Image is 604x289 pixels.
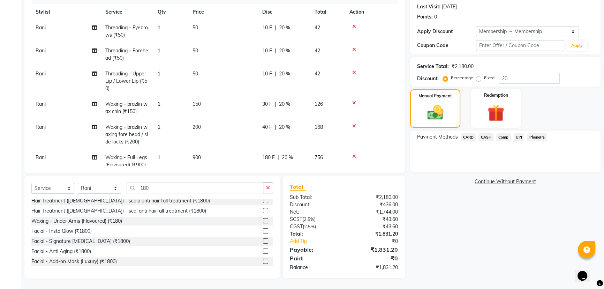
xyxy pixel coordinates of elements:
[192,71,198,77] span: 50
[417,75,439,82] div: Discount:
[285,264,344,271] div: Balance :
[192,101,201,107] span: 150
[482,103,509,124] img: _gift.svg
[36,71,46,77] span: Rani
[290,183,306,191] span: Total
[262,70,272,77] span: 10 F
[36,47,46,54] span: Rani
[31,238,130,245] div: Facial - Signature [MEDICAL_DATA] (₹1800)
[285,245,344,254] div: Payable:
[101,4,153,20] th: Service
[31,217,122,225] div: Waxing - Under Arms (Flavoured) (₹180)
[153,4,188,20] th: Qty
[354,238,403,245] div: ₹0
[451,75,473,81] label: Percentage
[422,103,448,122] img: _cash.svg
[262,101,272,108] span: 30 F
[344,194,403,201] div: ₹2,180.00
[275,47,276,54] span: |
[192,154,201,161] span: 900
[285,208,344,216] div: Net:
[31,268,102,275] div: Massage - Hand Polish (₹1800)
[105,47,148,61] span: Threading - Forehead (₹50)
[315,47,320,54] span: 42
[304,216,314,222] span: 2.5%
[417,133,458,141] span: Payment Methods
[31,248,91,255] div: Facial - Anti Aging (₹1800)
[279,24,290,31] span: 20 %
[344,208,403,216] div: ₹1,744.00
[417,13,433,21] div: Points:
[344,264,403,271] div: ₹1,831.20
[417,63,449,70] div: Service Total:
[344,216,403,223] div: ₹43.60
[192,24,198,31] span: 50
[192,47,198,54] span: 50
[514,133,524,141] span: UPI
[262,47,272,54] span: 10 F
[105,71,147,91] span: Threading - Upper Lip / Lower Lip (₹50)
[304,224,315,229] span: 2.5%
[344,223,403,230] div: ₹43.60
[315,154,323,161] span: 756
[484,92,508,98] label: Redemption
[344,201,403,208] div: ₹436.00
[285,194,344,201] div: Sub Total:
[567,40,587,51] button: Apply
[262,24,272,31] span: 10 F
[36,101,46,107] span: Rani
[290,216,302,222] span: SGST
[275,124,276,131] span: |
[158,101,160,107] span: 1
[275,70,276,77] span: |
[461,133,476,141] span: CARD
[285,216,344,223] div: ( )
[31,207,206,215] div: Hair Treatment ([DEMOGRAPHIC_DATA]) - scal anti hairfall treatment (₹1800)
[188,4,258,20] th: Price
[412,178,599,185] a: Continue Without Payment
[105,101,148,114] span: Waxing - brazlin wax chin (₹150)
[434,13,437,21] div: 0
[315,124,323,130] span: 168
[262,154,275,161] span: 180 F
[105,124,148,145] span: Waxing - brazlin waxing fore head / side locks (₹200)
[36,24,46,31] span: Rani
[285,230,344,238] div: Total:
[285,238,354,245] a: Add Tip
[158,71,160,77] span: 1
[417,28,476,35] div: Apply Discount
[127,183,263,193] input: Search or Scan
[31,228,92,235] div: Facial - Insta Glow (₹1800)
[31,4,101,20] th: Stylist
[285,254,344,262] div: Paid:
[192,124,201,130] span: 200
[417,42,476,49] div: Coupon Code
[484,75,494,81] label: Fixed
[282,154,293,161] span: 20 %
[279,47,290,54] span: 20 %
[344,254,403,262] div: ₹0
[417,3,440,10] div: Last Visit:
[158,124,160,130] span: 1
[31,197,210,205] div: Hair Treatment ([DEMOGRAPHIC_DATA]) - scalp anti hair fall treatment (₹1800)
[575,261,597,282] iframe: chat widget
[158,47,160,54] span: 1
[158,24,160,31] span: 1
[496,133,511,141] span: Comp
[262,124,272,131] span: 40 F
[279,70,290,77] span: 20 %
[290,223,303,230] span: CGST
[452,63,474,70] div: ₹2,180.00
[279,124,290,131] span: 20 %
[31,258,117,265] div: Facial - Add-on Mask (Luxury) (₹1800)
[105,24,148,38] span: Threading - Eyebrows (₹50)
[278,154,279,161] span: |
[442,3,457,10] div: [DATE]
[344,245,403,254] div: ₹1,831.20
[478,133,493,141] span: CASH
[36,154,46,161] span: Rani
[345,4,398,20] th: Action
[315,71,320,77] span: 42
[279,101,290,108] span: 20 %
[315,24,320,31] span: 42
